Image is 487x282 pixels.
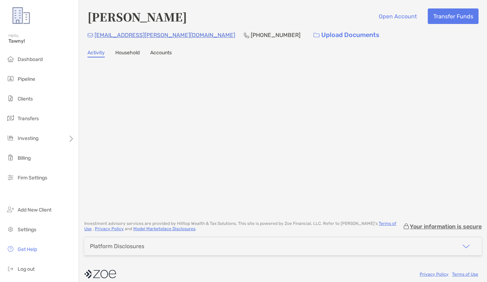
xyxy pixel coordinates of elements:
[244,32,249,38] img: Phone Icon
[6,245,15,253] img: get-help icon
[84,266,116,282] img: company logo
[95,31,235,39] p: [EMAIL_ADDRESS][PERSON_NAME][DOMAIN_NAME]
[6,114,15,122] img: transfers icon
[18,56,43,62] span: Dashboard
[87,8,187,25] h4: [PERSON_NAME]
[6,225,15,233] img: settings icon
[452,272,478,277] a: Terms of Use
[18,227,36,233] span: Settings
[18,135,38,141] span: Investing
[373,8,422,24] button: Open Account
[18,76,35,82] span: Pipeline
[18,96,33,102] span: Clients
[6,74,15,83] img: pipeline icon
[18,246,37,252] span: Get Help
[6,173,15,182] img: firm-settings icon
[18,155,31,161] span: Billing
[309,27,384,43] a: Upload Documents
[462,242,470,251] img: icon arrow
[6,94,15,103] img: clients icon
[18,116,39,122] span: Transfers
[8,3,34,28] img: Zoe Logo
[8,38,74,44] span: Tawny!
[428,8,479,24] button: Transfer Funds
[410,223,482,230] p: Your information is secure
[6,264,15,273] img: logout icon
[6,134,15,142] img: investing icon
[6,153,15,162] img: billing icon
[420,272,449,277] a: Privacy Policy
[84,221,396,231] a: Terms of Use
[84,221,403,232] p: Investment advisory services are provided by Hilltop Wealth & Tax Solutions . This site is powere...
[90,243,144,250] div: Platform Disclosures
[95,226,124,231] a: Privacy Policy
[18,266,35,272] span: Log out
[133,226,195,231] a: Model Marketplace Disclosures
[6,205,15,214] img: add_new_client icon
[87,33,93,37] img: Email Icon
[313,33,319,38] img: button icon
[18,207,51,213] span: Add New Client
[18,175,47,181] span: Firm Settings
[251,31,300,39] p: [PHONE_NUMBER]
[6,55,15,63] img: dashboard icon
[87,50,105,57] a: Activity
[115,50,140,57] a: Household
[150,50,172,57] a: Accounts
